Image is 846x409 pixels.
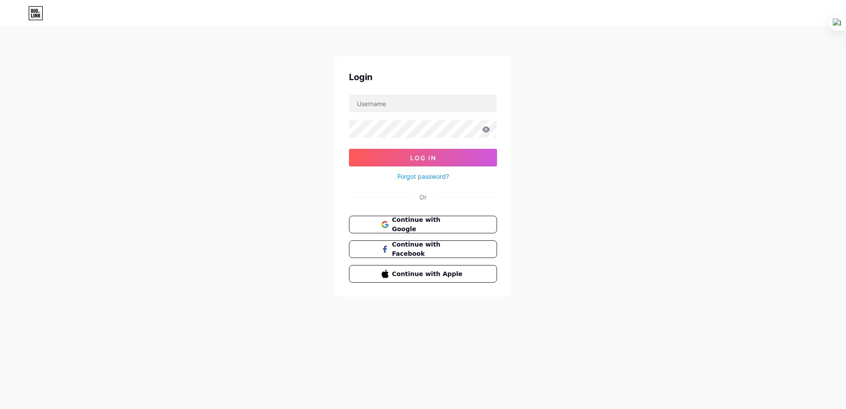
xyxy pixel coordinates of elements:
a: Forgot password? [397,172,449,181]
span: Continue with Facebook [392,240,465,258]
button: Log In [349,149,497,166]
button: Continue with Apple [349,265,497,283]
input: Username [349,95,497,112]
div: Login [349,70,497,84]
span: Continue with Apple [392,269,465,279]
span: Continue with Google [392,215,465,234]
button: Continue with Google [349,216,497,233]
button: Continue with Facebook [349,240,497,258]
span: Log In [410,154,436,162]
div: Or [419,192,427,202]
